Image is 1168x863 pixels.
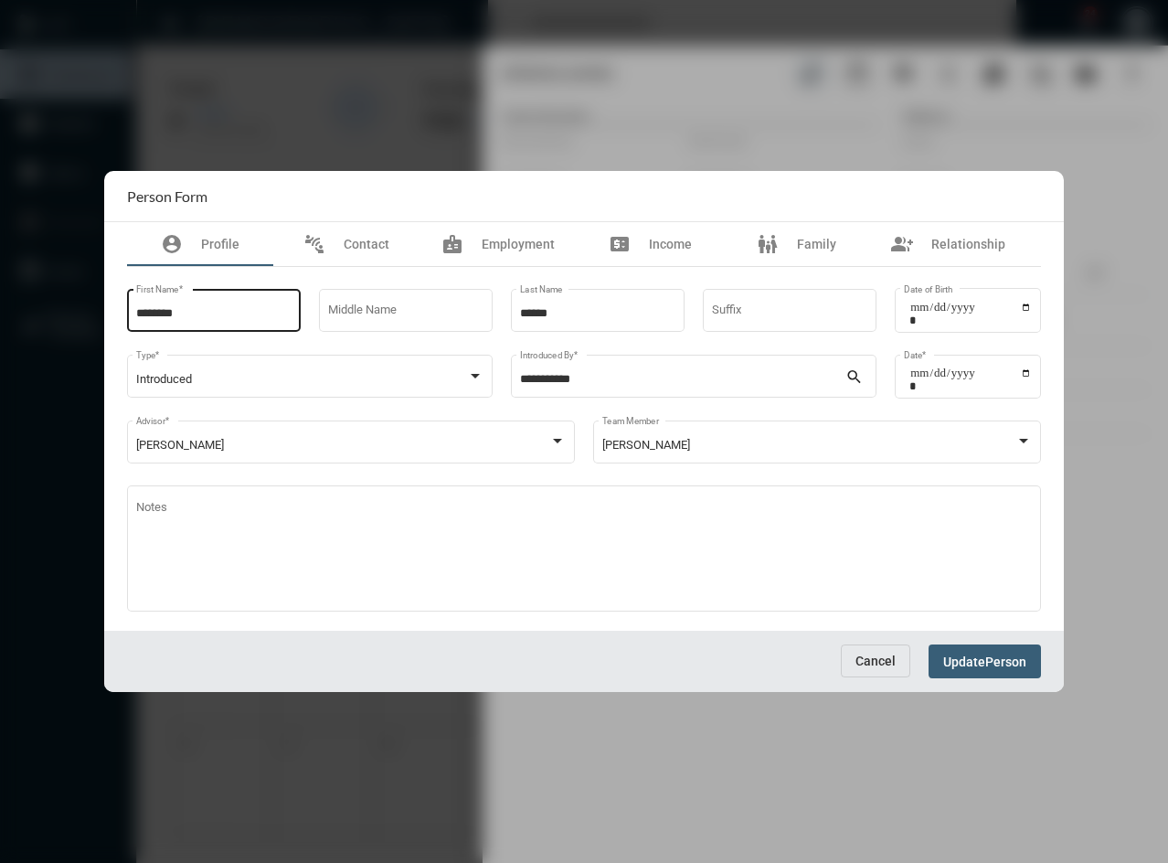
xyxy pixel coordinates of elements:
h2: Person Form [127,187,207,205]
button: Cancel [841,645,910,677]
mat-icon: price_change [609,233,631,255]
span: [PERSON_NAME] [602,438,690,452]
span: Income [649,237,692,251]
button: UpdatePerson [929,645,1041,678]
span: Person [985,655,1026,669]
mat-icon: family_restroom [757,233,779,255]
mat-icon: account_circle [161,233,183,255]
span: Introduced [136,372,192,386]
span: [PERSON_NAME] [136,438,224,452]
span: Relationship [931,237,1005,251]
span: Contact [344,237,389,251]
span: Cancel [855,654,896,668]
mat-icon: connect_without_contact [303,233,325,255]
mat-icon: search [845,368,867,389]
span: Family [797,237,836,251]
mat-icon: group_add [891,233,913,255]
span: Profile [201,237,239,251]
span: Update [943,655,985,669]
mat-icon: badge [441,233,463,255]
span: Employment [482,237,555,251]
